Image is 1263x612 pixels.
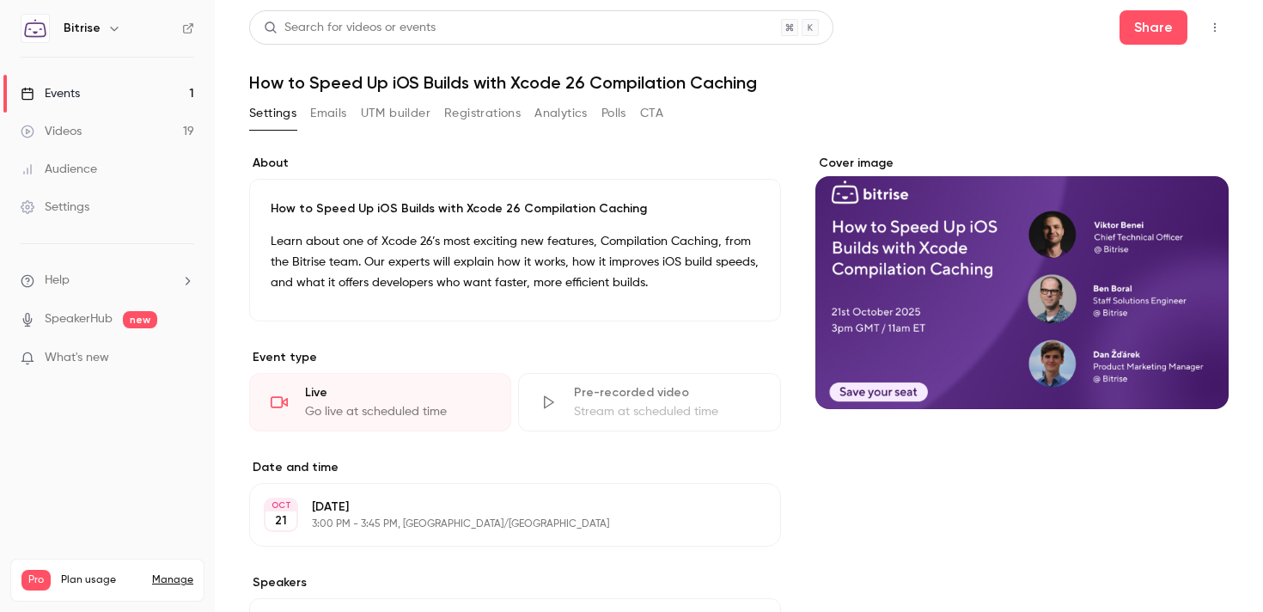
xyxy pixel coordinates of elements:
span: Plan usage [61,573,142,587]
div: Videos [21,123,82,140]
a: SpeakerHub [45,310,113,328]
iframe: Noticeable Trigger [174,351,194,366]
li: help-dropdown-opener [21,272,194,290]
div: Events [21,85,80,102]
label: About [249,155,781,172]
img: Bitrise [21,15,49,42]
p: [DATE] [312,499,690,516]
button: Settings [249,100,296,127]
p: 3:00 PM - 3:45 PM, [GEOGRAPHIC_DATA]/[GEOGRAPHIC_DATA] [312,517,690,531]
button: Analytics [534,100,588,127]
span: Help [45,272,70,290]
div: Go live at scheduled time [305,403,490,420]
button: UTM builder [361,100,430,127]
h1: How to Speed Up iOS Builds with Xcode 26 Compilation Caching [249,72,1229,93]
section: Cover image [815,155,1229,409]
button: Share [1120,10,1187,45]
p: Learn about one of Xcode 26’s most exciting new features, Compilation Caching, from the Bitrise t... [271,231,760,293]
label: Date and time [249,459,781,476]
button: Registrations [444,100,521,127]
div: OCT [265,499,296,511]
div: Live [305,384,490,401]
button: Polls [601,100,626,127]
label: Speakers [249,574,781,591]
div: Search for videos or events [264,19,436,37]
span: What's new [45,349,109,367]
button: Emails [310,100,346,127]
div: Stream at scheduled time [574,403,759,420]
div: Audience [21,161,97,178]
p: How to Speed Up iOS Builds with Xcode 26 Compilation Caching [271,200,760,217]
div: Pre-recorded video [574,384,759,401]
a: Manage [152,573,193,587]
div: Settings [21,199,89,216]
p: Event type [249,349,781,366]
span: new [123,311,157,328]
h6: Bitrise [64,20,101,37]
label: Cover image [815,155,1229,172]
div: LiveGo live at scheduled time [249,373,511,431]
span: Pro [21,570,51,591]
button: CTA [640,100,663,127]
p: 21 [275,512,287,529]
div: Pre-recorded videoStream at scheduled time [518,373,780,431]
